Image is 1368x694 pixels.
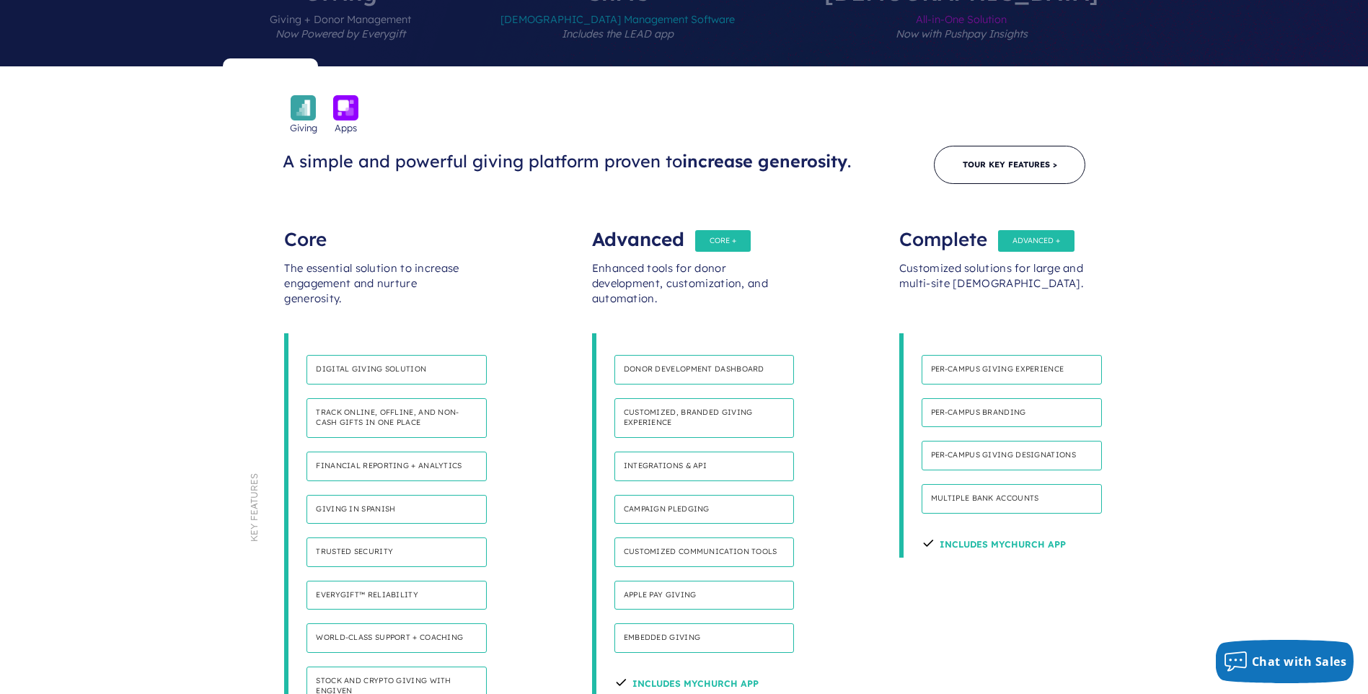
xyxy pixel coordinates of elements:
h4: Everygift™ Reliability [306,581,487,610]
h4: Trusted security [306,537,487,567]
h4: Digital giving solution [306,355,487,385]
span: Giving + Donor Management [270,4,411,66]
h4: Track online, offline, and non-cash gifts in one place [306,398,487,438]
div: Core [284,218,469,247]
span: [DEMOGRAPHIC_DATA] Management Software [500,4,735,66]
a: Tour Key Features > [934,146,1085,184]
h4: Customized, branded giving experience [614,398,795,438]
h4: World-class support + coaching [306,623,487,653]
h4: Donor development dashboard [614,355,795,385]
h4: Campaign pledging [614,495,795,524]
span: Apps [335,120,357,135]
span: Giving [290,120,317,135]
em: Now Powered by Everygift [275,27,405,40]
div: Customized solutions for large and multi-site [DEMOGRAPHIC_DATA]. [899,247,1084,333]
h4: Multiple bank accounts [922,484,1102,514]
h3: A simple and powerful giving platform proven to . [283,151,865,172]
h4: Customized communication tools [614,537,795,567]
button: Chat with Sales [1216,640,1354,683]
span: increase generosity [682,151,847,172]
img: icon_giving-bckgrnd-600x600-1.png [291,95,316,120]
div: Advanced [592,218,777,247]
h4: Per-campus giving designations [922,441,1102,470]
span: Chat with Sales [1252,654,1347,669]
h4: Per-Campus giving experience [922,355,1102,385]
h4: Giving in Spanish [306,495,487,524]
div: The essential solution to increase engagement and nurture generosity. [284,247,469,333]
span: All-in-One Solution [824,4,1098,66]
h4: Embedded Giving [614,623,795,653]
h4: Integrations & API [614,452,795,481]
h4: Financial reporting + analytics [306,452,487,481]
div: Enhanced tools for donor development, customization, and automation. [592,247,777,333]
h4: Per-campus branding [922,398,1102,428]
em: Includes the LEAD app [562,27,674,40]
div: Complete [899,218,1084,247]
h4: Apple Pay Giving [614,581,795,610]
h4: Includes Mychurch App [922,527,1066,558]
em: Now with Pushpay Insights [896,27,1028,40]
img: icon_apps-bckgrnd-600x600-1.png [333,95,358,120]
